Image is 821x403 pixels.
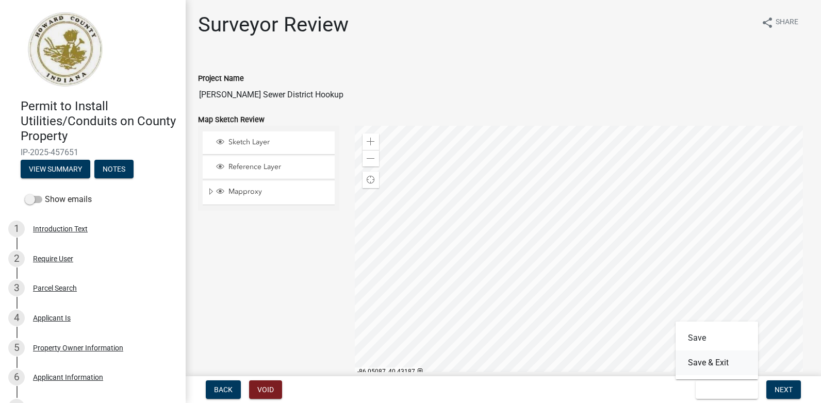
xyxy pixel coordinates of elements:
[203,131,335,155] li: Sketch Layer
[215,162,331,173] div: Reference Layer
[198,116,265,124] label: Map Sketch Review
[8,340,25,356] div: 5
[676,350,758,375] button: Save & Exit
[33,225,88,232] div: Introduction Text
[363,172,379,188] div: Find my location
[21,99,177,143] h4: Permit to Install Utilities/Conduits on County Property
[21,147,165,157] span: IP-2025-457651
[696,380,758,399] button: Save & Exit
[203,156,335,179] li: Reference Layer
[33,284,77,292] div: Parcel Search
[33,374,103,381] div: Applicant Information
[33,344,123,351] div: Property Owner Information
[215,187,331,197] div: Mapproxy
[21,160,90,178] button: View Summary
[363,150,379,166] div: Zoom out
[214,385,233,394] span: Back
[215,138,331,148] div: Sketch Layer
[363,133,379,150] div: Zoom in
[21,11,109,88] img: Howard County, Indiana
[203,181,335,205] li: Mapproxy
[206,380,241,399] button: Back
[226,138,331,147] span: Sketch Layer
[8,369,25,385] div: 6
[226,162,331,172] span: Reference Layer
[25,193,92,206] label: Show emails
[198,75,244,82] label: Project Name
[776,16,798,29] span: Share
[198,12,349,37] h1: Surveyor Review
[94,160,134,178] button: Notes
[226,187,331,196] span: Mapproxy
[753,12,807,32] button: shareShare
[8,310,25,326] div: 4
[676,322,758,379] div: Save & Exit
[8,250,25,267] div: 2
[8,280,25,296] div: 3
[775,385,793,394] span: Next
[21,166,90,174] wm-modal-confirm: Summary
[94,166,134,174] wm-modal-confirm: Notes
[33,314,71,322] div: Applicant Is
[202,129,336,208] ul: Layer List
[766,380,801,399] button: Next
[676,326,758,350] button: Save
[207,187,215,198] span: Expand
[249,380,282,399] button: Void
[33,255,73,262] div: Require User
[761,16,774,29] i: share
[704,385,744,394] span: Save & Exit
[8,221,25,237] div: 1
